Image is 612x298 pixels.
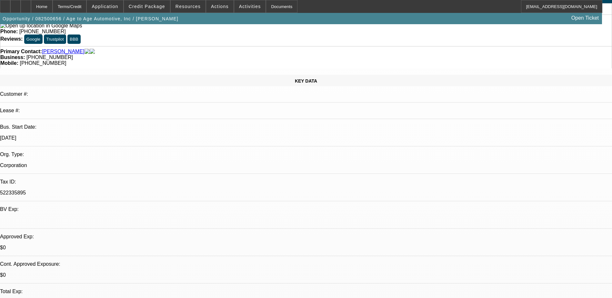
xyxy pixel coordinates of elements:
a: View Google Maps [0,23,82,28]
strong: Primary Contact: [0,49,42,55]
button: Trustpilot [44,35,66,44]
a: Open Ticket [569,13,601,24]
button: Google [24,35,43,44]
strong: Reviews: [0,36,23,42]
span: KEY DATA [295,78,317,84]
a: [PERSON_NAME] [42,49,85,55]
strong: Phone: [0,29,18,34]
span: Activities [239,4,261,9]
button: Actions [206,0,234,13]
button: Resources [171,0,206,13]
span: Actions [211,4,229,9]
strong: Mobile: [0,60,18,66]
span: [PHONE_NUMBER] [20,60,66,66]
img: facebook-icon.png [85,49,90,55]
span: Opportunity / 082500656 / Age to Age Automotive, Inc / [PERSON_NAME] [3,16,178,21]
button: Credit Package [124,0,170,13]
span: Credit Package [129,4,165,9]
button: Activities [234,0,266,13]
span: Application [92,4,118,9]
button: BBB [67,35,81,44]
span: [PHONE_NUMBER] [19,29,66,34]
strong: Business: [0,55,25,60]
img: linkedin-icon.png [90,49,95,55]
span: [PHONE_NUMBER] [26,55,73,60]
span: Resources [176,4,201,9]
button: Application [87,0,123,13]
